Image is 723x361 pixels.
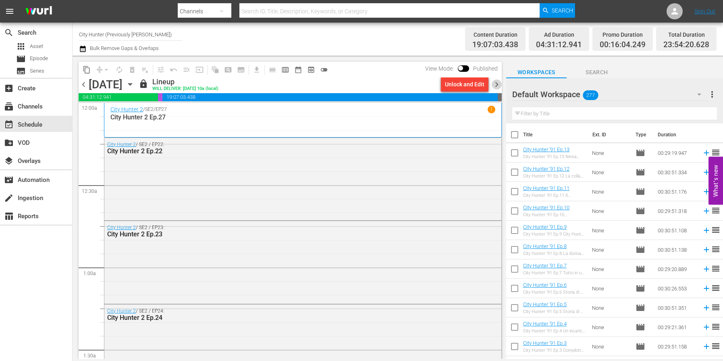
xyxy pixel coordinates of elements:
[167,63,180,76] span: Revert to Primary Episode
[702,284,711,293] svg: Add to Schedule
[152,77,218,86] div: Lineup
[421,65,458,72] span: View Mode:
[107,230,455,238] div: City Hunter 2 Ep.23
[523,301,567,307] a: City Hunter '91 Ep.5
[4,175,14,185] span: Automation
[93,63,113,76] span: Remove Gaps & Overlaps
[247,62,263,77] span: Download as CSV
[512,83,709,106] div: Default Workspace
[589,317,632,337] td: None
[663,40,709,50] span: 23:54:20.628
[711,244,721,254] span: reorder
[162,93,498,101] span: 19:07:03.438
[79,79,89,90] span: chevron_left
[523,204,569,211] a: City Hunter '91 Ep.10
[16,66,26,76] span: Series
[523,321,567,327] a: City Hunter '91 Ep.4
[107,147,455,155] div: City Hunter 2 Ep.22
[523,309,586,314] div: City Hunter '91 Ep.5 Storia di un fantasma (prima parte)
[143,106,145,112] p: /
[89,45,159,51] span: Bulk Remove Gaps & Overlaps
[318,63,330,76] span: 24 hours Lineup View is OFF
[492,79,502,90] span: chevron_right
[654,221,699,240] td: 00:30:51.108
[126,63,139,76] span: Select an event to delete
[145,106,156,112] p: SE2 /
[653,123,701,146] th: Duration
[702,226,711,235] svg: Add to Schedule
[523,340,567,346] a: City Hunter '91 Ep.3
[654,317,699,337] td: 00:29:21.361
[490,106,493,112] p: 1
[694,8,715,15] a: Sign Out
[589,337,632,356] td: None
[523,173,586,179] div: City Hunter '91 Ep.12 La collana dei ricordi
[4,120,14,129] span: Schedule
[654,337,699,356] td: 00:29:51.158
[702,265,711,273] svg: Add to Schedule
[636,167,645,177] span: Episode
[523,123,588,146] th: Title
[152,62,167,77] span: Customize Events
[19,2,58,21] img: ans4CAIJ8jUAAAAAAAAAAAAAAAAAAAAAAAAgQb4GAAAAAAAAAAAAAAAAAAAAAAAAJMjXAAAAAAAAAAAAAAAAAAAAAAAAgAT5G...
[523,270,586,275] div: City Hunter '91 Ep.7 Tutto in un giorno
[567,67,627,77] span: Search
[636,342,645,351] span: Episode
[30,54,48,63] span: Episode
[5,6,15,16] span: menu
[523,212,586,217] div: City Hunter '91 Ep.10 Cenerentola per una notte
[523,146,569,152] a: City Hunter '91 Ep.13
[235,63,247,76] span: Create Series Block
[711,322,721,332] span: reorder
[472,29,518,40] div: Content Duration
[636,284,645,293] span: Episode
[263,62,279,77] span: Day Calendar View
[206,62,222,77] span: Refresh All Search Blocks
[16,54,26,64] span: Episode
[107,308,455,321] div: / SE2 / EP24:
[523,154,586,159] div: City Hunter '91 Ep.13 Ninna nanna funebre
[711,283,721,293] span: reorder
[654,279,699,298] td: 00:30:26.553
[107,308,136,314] a: City Hunter 2
[600,29,646,40] div: Promo Duration
[523,348,586,353] div: City Hunter '91 Ep.3 Complotto regale
[589,201,632,221] td: None
[281,66,289,74] span: calendar_view_week_outlined
[458,65,463,71] span: Toggle to switch from Published to Draft view.
[663,29,709,40] div: Total Duration
[469,65,502,72] span: Published
[498,93,502,101] span: 00:05:39.372
[107,225,455,238] div: / SE2 / EP23:
[654,163,699,182] td: 00:30:51.334
[636,206,645,216] span: Episode
[79,93,158,101] span: 04:31:12.941
[139,79,148,89] span: lock
[506,67,567,77] span: Workspaces
[523,224,567,230] a: City Hunter '91 Ep.9
[83,66,91,74] span: content_copy
[110,106,143,113] a: City Hunter 2
[600,40,646,50] span: 00:16:04.249
[654,143,699,163] td: 00:29:19.947
[107,225,136,230] a: City Hunter 2
[707,90,717,99] span: more_vert
[107,142,136,147] a: City Hunter 2
[636,245,645,255] span: Episode
[711,225,721,235] span: reorder
[589,259,632,279] td: None
[702,207,711,215] svg: Add to Schedule
[279,63,292,76] span: Week Calendar View
[589,279,632,298] td: None
[589,240,632,259] td: None
[636,303,645,313] span: Episode
[4,138,14,148] span: VOD
[4,28,14,38] span: Search
[588,123,631,146] th: Ext. ID
[654,240,699,259] td: 00:30:51.138
[139,63,152,76] span: Clear Lineup
[523,282,567,288] a: City Hunter '91 Ep.6
[523,185,569,191] a: City Hunter '91 Ep.11
[305,63,318,76] span: View Backup
[702,148,711,157] svg: Add to Schedule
